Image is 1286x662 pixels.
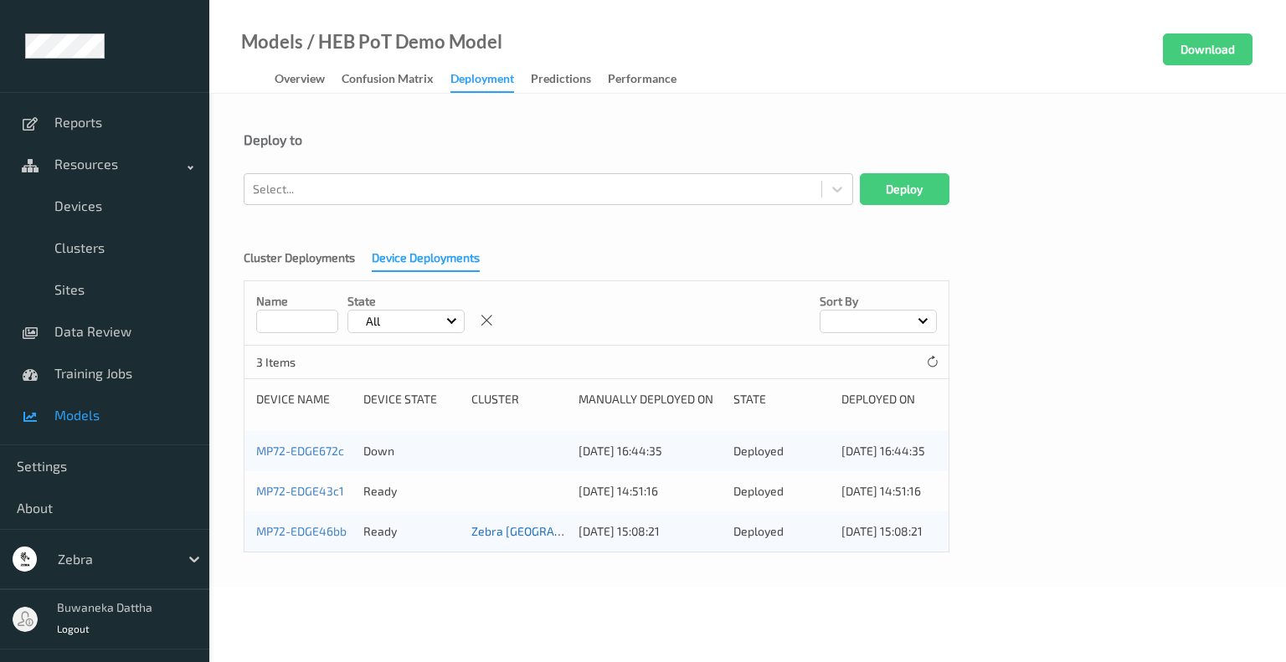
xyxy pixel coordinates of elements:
a: MP72-EDGE43c1 [256,484,344,498]
div: Ready [363,483,459,500]
span: [DATE] 16:44:35 [841,444,925,458]
div: Ready [363,523,459,540]
div: Cluster [471,391,567,408]
div: Manually deployed on [579,391,722,408]
a: Cluster Deployments [244,250,372,264]
span: [DATE] 16:44:35 [579,444,662,458]
div: Deployed [733,523,829,540]
p: 3 Items [256,354,382,371]
div: Deploy to [244,131,1252,148]
p: Sort by [820,293,937,310]
div: Performance [608,70,676,91]
span: [DATE] 14:51:16 [841,484,921,498]
div: Deployed [733,483,829,500]
a: Device Deployments [372,250,496,264]
div: Deployed on [841,391,937,408]
div: / HEB PoT Demo Model [303,33,502,50]
a: Predictions [531,68,608,91]
div: Device state [363,391,459,408]
span: [DATE] 15:08:21 [579,524,660,538]
a: Performance [608,68,693,91]
span: [DATE] 14:51:16 [579,484,658,498]
a: Overview [275,68,342,91]
div: Confusion matrix [342,70,434,91]
div: Device Deployments [372,249,480,272]
div: Down [363,443,459,459]
button: Deploy [860,173,949,205]
div: Cluster Deployments [244,249,355,270]
a: Zebra [GEOGRAPHIC_DATA] [471,524,615,538]
a: Models [241,33,303,50]
button: Download [1163,33,1253,65]
a: MP72-EDGE46bb [256,524,347,538]
a: MP72-EDGE672c [256,444,344,458]
p: All [360,313,386,330]
p: Name [256,293,338,310]
div: Deployment [450,70,514,93]
div: State [733,391,829,408]
span: [DATE] 15:08:21 [841,524,923,538]
a: Deployment [450,68,531,93]
div: Deployed [733,443,829,459]
div: Device Name [256,391,352,408]
div: Overview [275,70,325,91]
a: Confusion matrix [342,68,450,91]
p: State [347,293,465,310]
div: Predictions [531,70,591,91]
